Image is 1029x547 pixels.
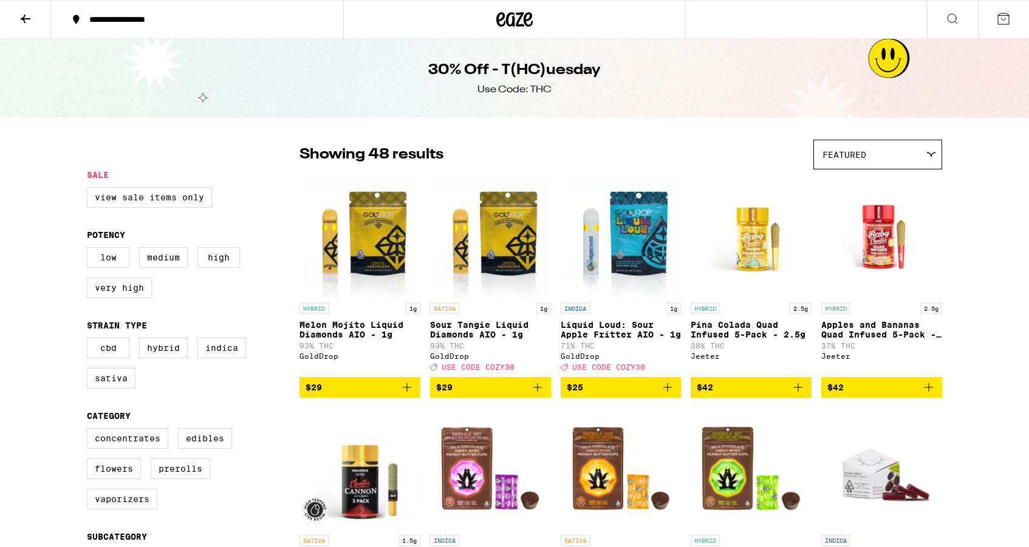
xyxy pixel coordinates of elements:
a: Open page for Melon Mojito Liquid Diamonds AIO - 1g from GoldDrop [299,175,420,377]
span: USE CODE COZY30 [572,363,645,371]
label: Edibles [178,428,232,449]
a: Open page for Pina Colada Quad Infused 5-Pack - 2.5g from Jeeter [691,175,812,377]
a: Open page for Liquid Loud: Sour Apple Fritter AIO - 1g from GoldDrop [561,175,682,377]
p: Apples and Bananas Quad Infused 5-Pack - 2.5g [821,320,942,339]
p: INDICA [561,303,590,314]
img: Emerald Sky - Indica Peanut Butter Cups 10-Pack [430,407,551,529]
span: Featured [822,150,866,160]
img: Emerald Sky - Sativa Peanut Butter Cups 10-Pack [561,407,682,529]
p: 93% THC [299,342,420,350]
div: GoldDrop [561,352,682,360]
p: 1g [666,303,681,314]
button: Add to bag [561,377,682,398]
label: View Sale Items Only [87,187,212,208]
label: Hybrid [139,338,188,358]
p: INDICA [821,535,850,546]
p: 71% THC [561,342,682,350]
button: Add to bag [430,377,551,398]
p: SATIVA [430,303,459,314]
p: 2.5g [920,303,942,314]
div: Jeeter [821,352,942,360]
p: HYBRID [299,303,329,314]
p: HYBRID [691,535,720,546]
legend: Sale [87,170,109,180]
label: Concentrates [87,428,168,449]
p: 38% THC [691,342,812,350]
span: $25 [567,382,583,392]
p: SATIVA [561,535,590,546]
legend: Category [87,411,131,421]
legend: Strain Type [87,321,147,330]
img: Jeeter - Apples and Bananas Quad Infused 5-Pack - 2.5g [821,175,942,297]
button: Add to bag [821,377,942,398]
p: Pina Colada Quad Infused 5-Pack - 2.5g [691,320,812,339]
p: Melon Mojito Liquid Diamonds AIO - 1g [299,320,420,339]
p: 37% THC [821,342,942,350]
h1: 30% Off - T(HC)uesday [428,60,601,81]
div: GoldDrop [299,352,420,360]
p: Showing 48 results [299,144,443,165]
p: Liquid Loud: Sour Apple Fritter AIO - 1g [561,320,682,339]
p: INDICA [430,535,459,546]
p: HYBRID [821,303,850,314]
img: Jeeter - Pina Colada Quad Infused 5-Pack - 2.5g [691,175,812,297]
span: $42 [827,382,844,392]
label: Flowers [87,458,141,479]
p: 1g [406,303,420,314]
img: Emerald Sky - Hybrid Peanut Butter Cups 10-Pack [691,407,812,529]
legend: Potency [87,230,125,240]
label: CBD [87,338,129,358]
label: Vaporizers [87,489,157,509]
div: Use Code: THC [477,83,552,97]
button: Add to bag [299,377,420,398]
label: Prerolls [151,458,210,479]
div: GoldDrop [430,352,551,360]
span: $42 [697,382,713,392]
legend: Subcategory [87,532,147,542]
a: Open page for Sour Tangie Liquid Diamonds AIO - 1g from GoldDrop [430,175,551,377]
button: Add to bag [691,377,812,398]
label: Sativa [87,368,135,389]
p: 1.5g [398,535,420,546]
span: $29 [436,382,453,392]
img: WYLD - Marionberry Gummies [821,407,942,529]
label: Very High [87,277,152,298]
p: 93% THC [430,342,551,350]
img: GoldDrop - Melon Mojito Liquid Diamonds AIO - 1g [304,175,416,297]
p: Sour Tangie Liquid Diamonds AIO - 1g [430,320,551,339]
p: SATIVA [299,535,329,546]
img: GoldDrop - Sour Tangie Liquid Diamonds AIO - 1g [434,175,547,297]
p: 2.5g [790,303,812,314]
label: Low [87,247,129,268]
img: Jeeter - Baby Cannon: Headspace Infused 3-Pack - 1.5g [299,407,420,529]
a: Open page for Apples and Bananas Quad Infused 5-Pack - 2.5g from Jeeter [821,175,942,377]
div: Jeeter [691,352,812,360]
label: High [197,247,240,268]
label: Medium [139,247,188,268]
img: GoldDrop - Liquid Loud: Sour Apple Fritter AIO - 1g [564,175,677,297]
p: HYBRID [691,303,720,314]
span: USE CODE COZY30 [442,363,514,371]
span: $29 [306,382,322,392]
label: Indica [197,338,246,358]
p: 1g [536,303,551,314]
